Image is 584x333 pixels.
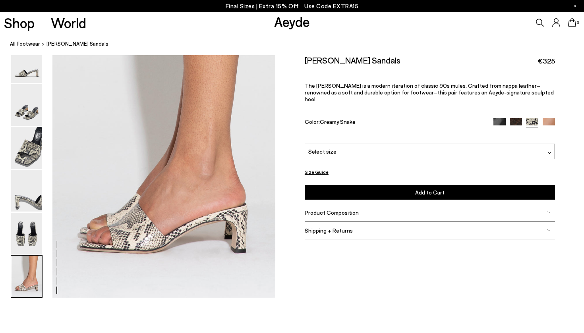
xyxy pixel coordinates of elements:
[305,118,485,127] div: Color:
[305,82,554,102] span: The [PERSON_NAME] is a modern iteration of classic 90s mules. Crafted from nappa leather–renowned...
[305,55,400,65] h2: [PERSON_NAME] Sandals
[10,33,584,55] nav: breadcrumb
[415,189,445,196] span: Add to Cart
[305,167,329,177] button: Size Guide
[11,256,42,297] img: Jeanie Leather Sandals - Image 6
[304,2,358,10] span: Navigate to /collections/ss25-final-sizes
[538,56,555,66] span: €325
[320,118,356,125] span: Creamy Snake
[568,18,576,27] a: 0
[4,16,35,30] a: Shop
[11,41,42,83] img: Jeanie Leather Sandals - Image 1
[305,185,555,200] button: Add to Cart
[308,147,336,156] span: Select size
[547,228,551,232] img: svg%3E
[46,40,108,48] span: [PERSON_NAME] Sandals
[547,210,551,214] img: svg%3E
[305,227,353,234] span: Shipping + Returns
[274,13,310,30] a: Aeyde
[11,170,42,212] img: Jeanie Leather Sandals - Image 4
[547,151,551,155] img: svg%3E
[11,127,42,169] img: Jeanie Leather Sandals - Image 3
[11,84,42,126] img: Jeanie Leather Sandals - Image 2
[51,16,86,30] a: World
[576,21,580,25] span: 0
[305,209,359,216] span: Product Composition
[226,1,359,11] p: Final Sizes | Extra 15% Off
[11,213,42,254] img: Jeanie Leather Sandals - Image 5
[10,40,40,48] a: All Footwear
